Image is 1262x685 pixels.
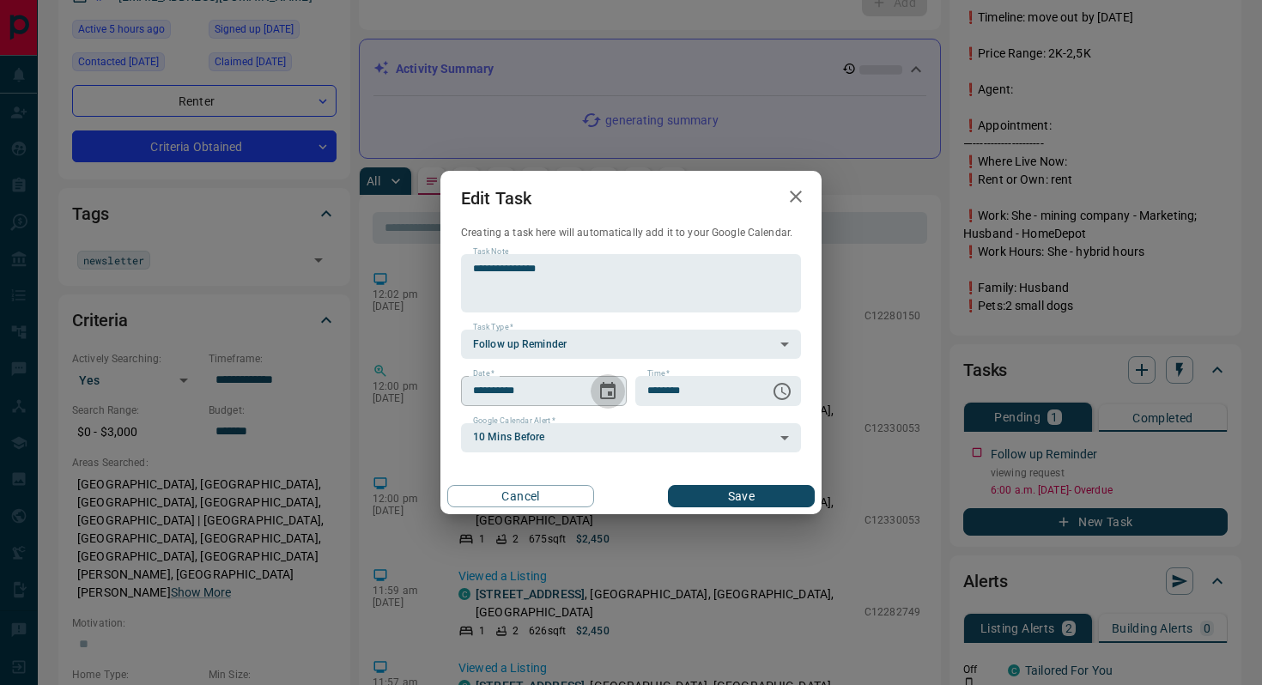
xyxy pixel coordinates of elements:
label: Google Calendar Alert [473,415,555,427]
label: Date [473,368,494,379]
button: Save [668,485,815,507]
button: Choose time, selected time is 6:00 AM [765,374,799,409]
div: Follow up Reminder [461,330,801,359]
label: Task Note [473,246,508,258]
button: Choose date, selected date is Aug 18, 2025 [591,374,625,409]
h2: Edit Task [440,171,552,226]
label: Time [647,368,670,379]
button: Cancel [447,485,594,507]
label: Task Type [473,322,513,333]
div: 10 Mins Before [461,423,801,452]
p: Creating a task here will automatically add it to your Google Calendar. [461,226,801,240]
